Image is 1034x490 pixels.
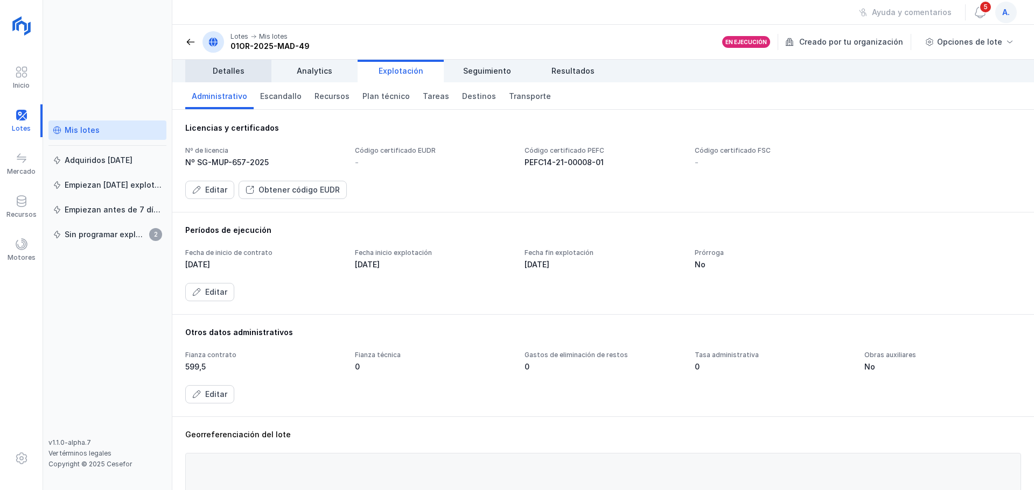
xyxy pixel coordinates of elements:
div: Lotes [230,32,248,41]
div: Código certificado PEFC [525,146,681,155]
a: Sin programar explotación2 [48,225,166,244]
div: Períodos de ejecución [185,225,1021,236]
div: Fianza técnica [355,351,512,359]
button: Editar [185,385,234,403]
div: PEFC14-21-00008-01 [525,157,681,168]
div: Empiezan [DATE] explotación [65,180,162,190]
span: Analytics [297,66,332,76]
span: Administrativo [192,91,247,102]
button: Editar [185,181,234,199]
a: Recursos [308,82,356,109]
div: 01OR-2025-MAD-49 [230,41,310,52]
div: Mis lotes [65,125,100,136]
a: Seguimiento [444,60,530,82]
a: Empiezan [DATE] explotación [48,175,166,195]
div: Editar [205,287,227,297]
div: Prórroga [695,248,851,257]
span: Seguimiento [463,66,511,76]
div: Creado por tu organización [785,34,913,50]
div: Nº de licencia [185,146,342,155]
a: Detalles [185,60,271,82]
div: - [695,157,698,168]
div: Mis lotes [259,32,288,41]
img: logoRight.svg [8,12,35,39]
a: Plan técnico [356,82,416,109]
div: Opciones de lote [937,37,1002,47]
div: Fecha de inicio de contrato [185,248,342,257]
div: - [355,157,359,168]
div: 0 [525,361,681,372]
div: Editar [205,389,227,400]
a: Ver términos legales [48,449,111,457]
button: Editar [185,283,234,301]
button: Obtener código EUDR [239,181,347,199]
span: a. [1002,7,1010,18]
div: Fecha inicio explotación [355,248,512,257]
div: Código certificado FSC [695,146,851,155]
div: Ayuda y comentarios [872,7,952,18]
div: Copyright © 2025 Cesefor [48,460,166,468]
div: En ejecución [725,38,767,46]
div: Fecha fin explotación [525,248,681,257]
a: Destinos [456,82,502,109]
span: Recursos [315,91,350,102]
a: Analytics [271,60,358,82]
span: Destinos [462,91,496,102]
div: Otros datos administrativos [185,327,1021,338]
a: Tareas [416,82,456,109]
div: Mercado [7,167,36,176]
div: Sin programar explotación [65,229,146,240]
div: Georreferenciación del lote [185,429,1021,440]
a: Administrativo [185,82,254,109]
span: Plan técnico [362,91,410,102]
div: Adquiridos [DATE] [65,155,132,166]
div: Editar [205,184,227,195]
a: Empiezan antes de 7 días [48,200,166,219]
div: Obtener código EUDR [258,184,340,195]
span: Explotación [379,66,423,76]
div: Recursos [6,210,37,219]
a: Transporte [502,82,557,109]
div: Nº SG-MUP-657-2025 [185,157,342,168]
span: 2 [149,228,162,241]
div: v1.1.0-alpha.7 [48,438,166,447]
div: No [864,361,1021,372]
div: Tasa administrativa [695,351,851,359]
a: Escandallo [254,82,308,109]
span: Tareas [423,91,449,102]
div: Fianza contrato [185,351,342,359]
div: Obras auxiliares [864,351,1021,359]
div: Empiezan antes de 7 días [65,204,162,215]
div: Motores [8,253,36,262]
span: Transporte [509,91,551,102]
span: Resultados [551,66,595,76]
div: [DATE] [525,259,681,270]
a: Resultados [530,60,616,82]
span: Escandallo [260,91,302,102]
div: [DATE] [185,259,342,270]
div: [DATE] [355,259,512,270]
span: 5 [979,1,992,13]
div: 599,5 [185,361,342,372]
a: Mis lotes [48,120,166,140]
div: 0 [695,361,851,372]
div: Inicio [13,81,30,90]
div: No [695,259,851,270]
div: 0 [355,361,512,372]
a: Explotación [358,60,444,82]
div: Gastos de eliminación de restos [525,351,681,359]
button: Ayuda y comentarios [852,3,959,22]
div: Licencias y certificados [185,123,1021,133]
span: Detalles [213,66,244,76]
div: Código certificado EUDR [355,146,512,155]
a: Adquiridos [DATE] [48,151,166,170]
